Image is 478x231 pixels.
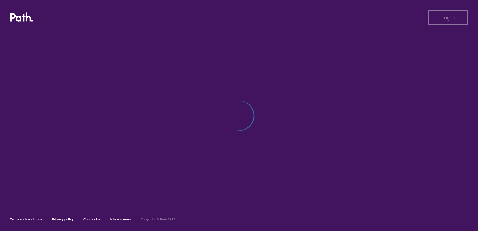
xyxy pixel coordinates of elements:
a: Contact Us [83,217,100,221]
h6: Copyright © Path 2018 [141,218,176,221]
button: Log in [428,10,468,25]
a: Terms and conditions [10,217,42,221]
a: Privacy policy [52,217,73,221]
span: Log in [441,15,455,20]
a: Join our team [110,217,131,221]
